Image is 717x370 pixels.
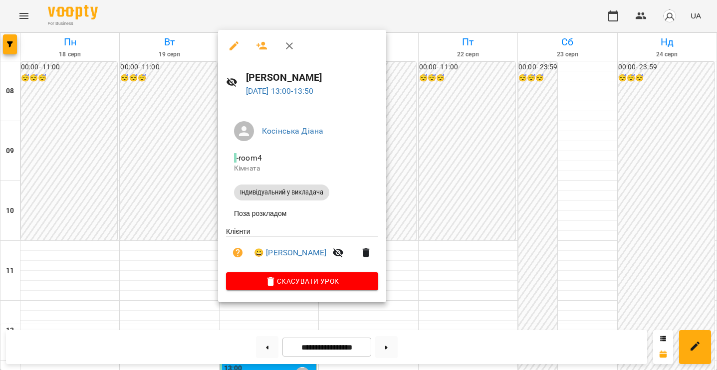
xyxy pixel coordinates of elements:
[246,86,314,96] a: [DATE] 13:00-13:50
[226,226,378,273] ul: Клієнти
[226,241,250,265] button: Візит ще не сплачено. Додати оплату?
[254,247,326,259] a: 😀 [PERSON_NAME]
[234,164,370,174] p: Кімната
[234,275,370,287] span: Скасувати Урок
[234,153,264,163] span: - room4
[262,126,323,136] a: Косінська Діана
[234,188,329,197] span: Індивідуальний у викладача
[226,204,378,222] li: Поза розкладом
[226,272,378,290] button: Скасувати Урок
[246,70,378,85] h6: [PERSON_NAME]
